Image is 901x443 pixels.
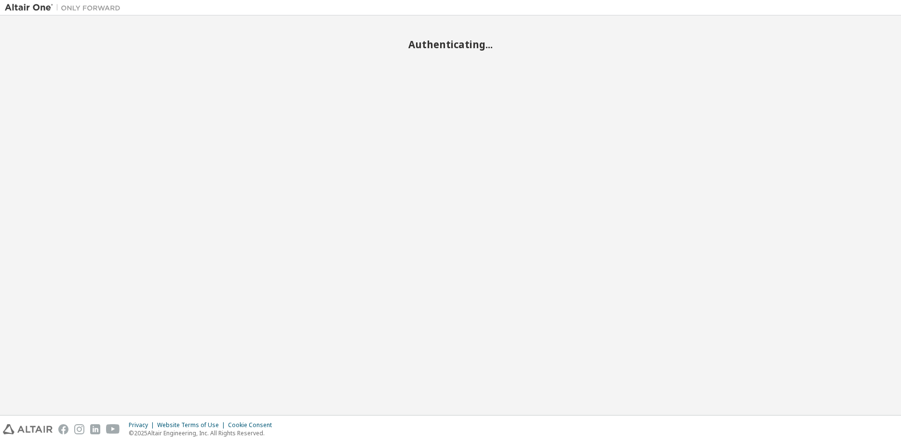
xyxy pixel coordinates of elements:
[74,424,84,434] img: instagram.svg
[157,421,228,429] div: Website Terms of Use
[58,424,68,434] img: facebook.svg
[5,3,125,13] img: Altair One
[5,38,896,51] h2: Authenticating...
[106,424,120,434] img: youtube.svg
[3,424,53,434] img: altair_logo.svg
[129,429,278,437] p: © 2025 Altair Engineering, Inc. All Rights Reserved.
[129,421,157,429] div: Privacy
[90,424,100,434] img: linkedin.svg
[228,421,278,429] div: Cookie Consent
